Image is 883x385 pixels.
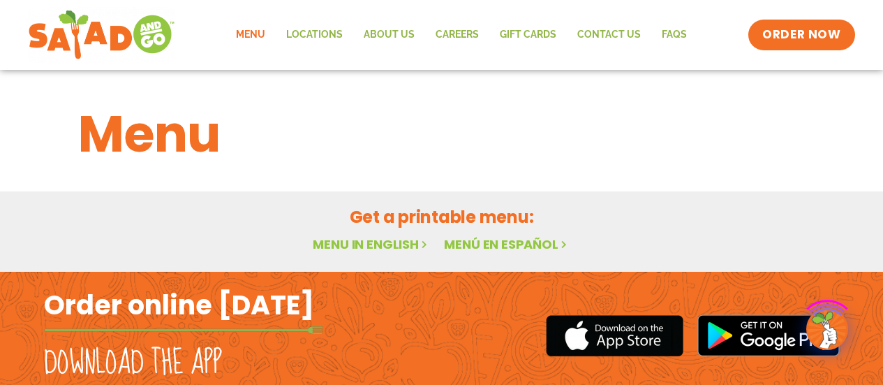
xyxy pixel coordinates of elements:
nav: Menu [225,19,697,51]
img: fork [44,326,323,334]
a: Menú en español [444,235,570,253]
img: google_play [697,314,840,356]
a: Menu [225,19,276,51]
a: Contact Us [567,19,651,51]
img: appstore [546,313,683,358]
a: FAQs [651,19,697,51]
h2: Get a printable menu: [78,205,806,229]
h1: Menu [78,96,806,172]
img: new-SAG-logo-768×292 [28,7,175,63]
h2: Download the app [44,344,222,383]
a: Careers [425,19,489,51]
span: ORDER NOW [762,27,840,43]
a: About Us [353,19,425,51]
a: ORDER NOW [748,20,854,50]
a: Menu in English [313,235,430,253]
a: GIFT CARDS [489,19,567,51]
h2: Order online [DATE] [44,288,314,322]
a: Locations [276,19,353,51]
